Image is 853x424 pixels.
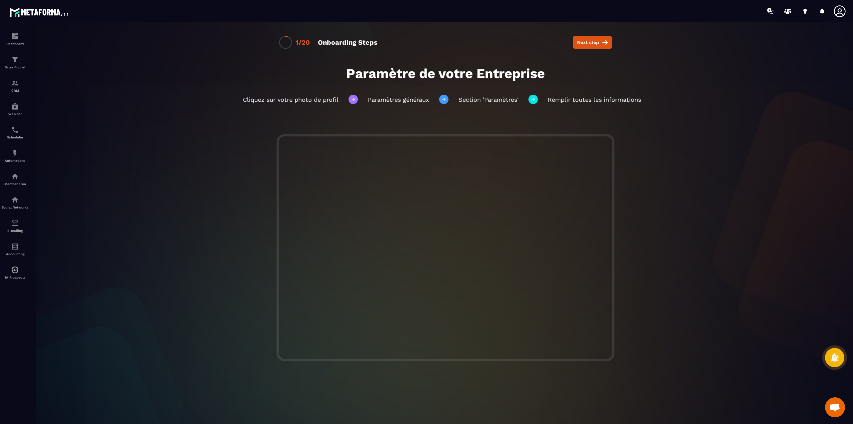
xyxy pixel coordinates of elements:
img: formation [11,32,19,40]
p: Webinar [2,112,28,116]
a: accountantaccountantAccounting [2,238,28,261]
a: emailemailE-mailing [2,214,28,238]
a: formationformationSales Funnel [2,51,28,74]
div: 1/20 [296,38,310,46]
img: accountant [11,243,19,251]
span: Paramètres généraux [368,96,429,103]
p: Dashboard [2,42,28,46]
a: social-networksocial-networkSocial Networks [2,191,28,214]
a: formationformationDashboard [2,27,28,51]
img: logo [9,6,69,18]
p: Automations [2,159,28,162]
p: Social Networks [2,205,28,209]
span: Cliquez sur votre photo de profil [243,96,339,103]
img: automations [11,172,19,180]
span: Next step [577,39,599,46]
p: Scheduler [2,135,28,139]
p: Member area [2,182,28,186]
img: formation [11,79,19,87]
h1: Paramètre de votre Entreprise [114,66,777,81]
p: E-mailing [2,229,28,233]
div: Onboarding Steps [318,38,378,46]
a: automationsautomationsAutomations [2,144,28,167]
img: email [11,219,19,227]
img: automations [11,102,19,110]
span: Remplir toutes les informations [548,96,641,103]
a: Ouvrir le chat [825,397,845,417]
p: IA Prospects [2,276,28,279]
img: social-network [11,196,19,204]
a: formationformationCRM [2,74,28,97]
img: formation [11,56,19,64]
img: scheduler [11,126,19,134]
p: CRM [2,89,28,92]
span: Section 'Paramètres' [458,96,518,103]
img: automations [11,266,19,274]
a: schedulerschedulerScheduler [2,121,28,144]
p: Sales Funnel [2,65,28,69]
a: automationsautomationsMember area [2,167,28,191]
img: automations [11,149,19,157]
button: Next step [573,36,612,49]
a: automationsautomationsWebinar [2,97,28,121]
p: Accounting [2,252,28,256]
